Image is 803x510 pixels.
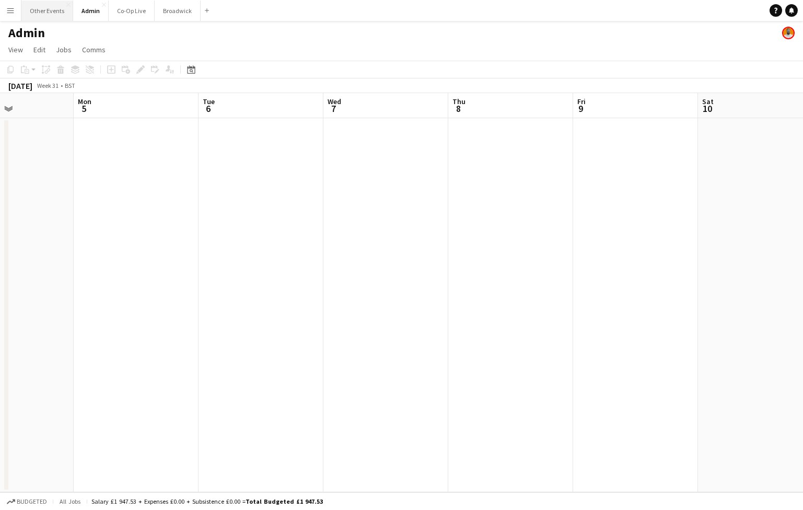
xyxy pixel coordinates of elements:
[8,81,32,91] div: [DATE]
[5,496,49,507] button: Budgeted
[56,45,72,54] span: Jobs
[52,43,76,56] a: Jobs
[155,1,201,21] button: Broadwick
[451,103,465,115] span: 8
[109,1,155,21] button: Co-Op Live
[702,97,714,106] span: Sat
[203,97,215,106] span: Tue
[4,43,27,56] a: View
[782,27,795,39] app-user-avatar: Ben Sidaway
[328,97,341,106] span: Wed
[65,82,75,89] div: BST
[21,1,73,21] button: Other Events
[76,103,91,115] span: 5
[8,25,45,41] h1: Admin
[17,498,47,505] span: Budgeted
[29,43,50,56] a: Edit
[82,45,106,54] span: Comms
[57,497,83,505] span: All jobs
[201,103,215,115] span: 6
[701,103,714,115] span: 10
[78,43,110,56] a: Comms
[8,45,23,54] span: View
[73,1,109,21] button: Admin
[452,97,465,106] span: Thu
[34,82,61,89] span: Week 31
[78,97,91,106] span: Mon
[576,103,586,115] span: 9
[326,103,341,115] span: 7
[33,45,45,54] span: Edit
[91,497,323,505] div: Salary £1 947.53 + Expenses £0.00 + Subsistence £0.00 =
[577,97,586,106] span: Fri
[246,497,323,505] span: Total Budgeted £1 947.53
